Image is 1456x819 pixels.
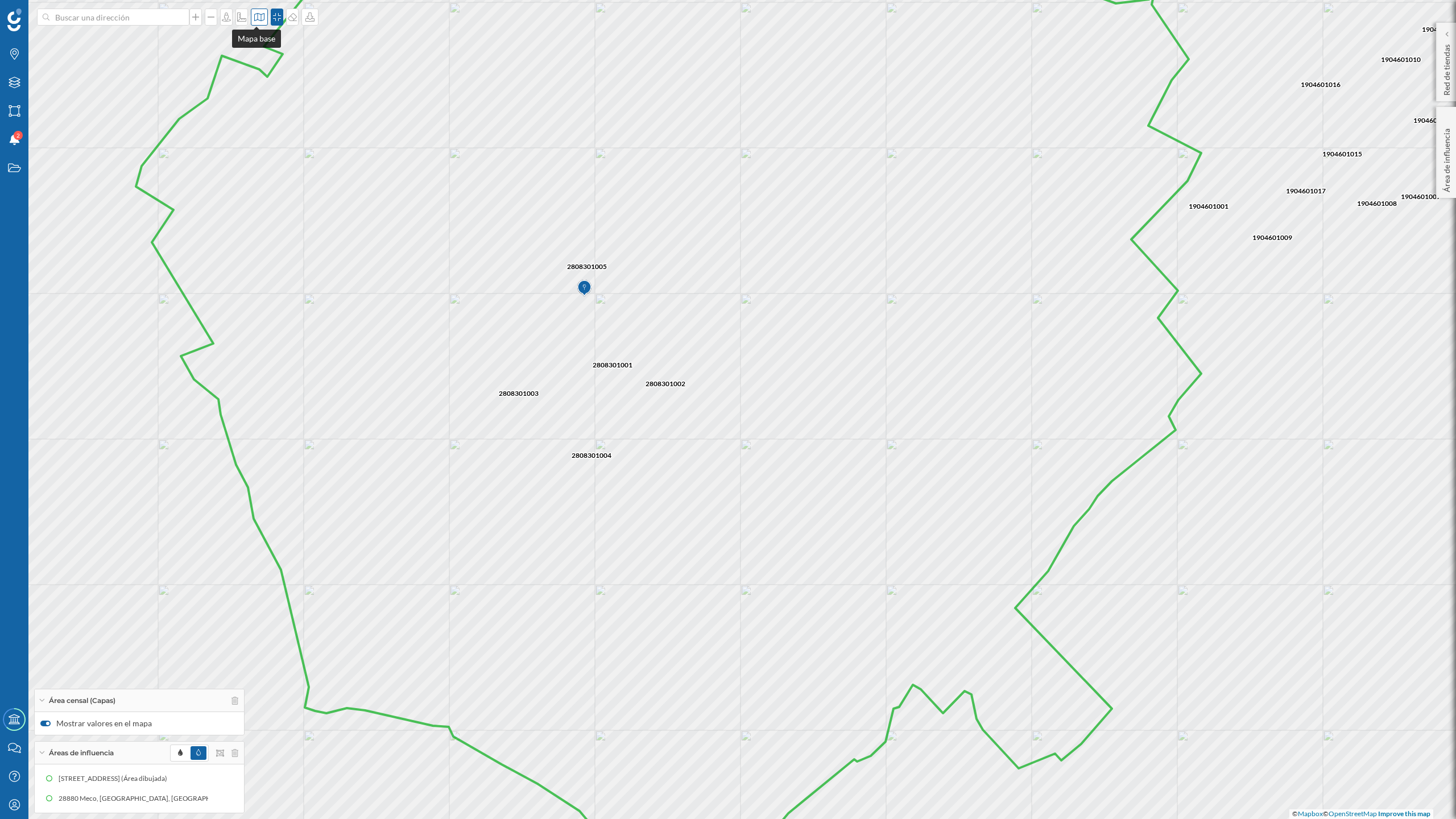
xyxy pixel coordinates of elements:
span: 2 [16,130,20,141]
a: OpenStreetMap [1329,809,1377,818]
p: Área de influencia [1441,124,1453,192]
a: Mapbox [1298,809,1323,818]
p: Red de tiendas [1441,40,1453,96]
a: Improve this map [1378,809,1430,818]
span: Área censal (Capas) [49,696,115,706]
img: Marker [577,277,591,300]
img: Geoblink Logo [7,9,22,31]
span: Soporte [23,8,63,18]
div: 28880 Meco, [GEOGRAPHIC_DATA], [GEOGRAPHIC_DATA] (Área dibujada) [59,793,293,804]
div: © © [1289,809,1433,819]
div: Mapa base [232,30,281,48]
span: Áreas de influencia [49,748,114,758]
label: Mostrar valores en el mapa [40,718,238,729]
div: [STREET_ADDRESS] (Área dibujada) [59,773,173,784]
